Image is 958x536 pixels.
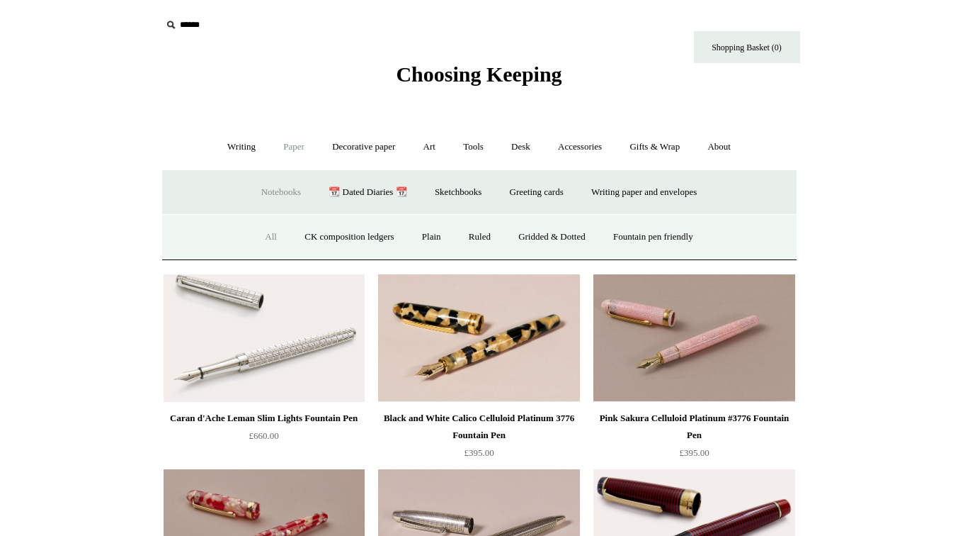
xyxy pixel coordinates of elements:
[593,274,794,402] img: Pink Sakura Celluloid Platinum #3776 Fountain Pen
[396,74,561,84] a: Choosing Keeping
[167,410,361,427] div: Caran d'Ache Leman Slim Lights Fountain Pen
[409,218,454,256] a: Plain
[316,174,419,211] a: 📆 Dated Diaries 📆
[464,447,494,458] span: £395.00
[270,128,317,166] a: Paper
[396,62,561,86] span: Choosing Keeping
[382,410,576,444] div: Black and White Calico Celluloid Platinum 3776 Fountain Pen
[378,274,579,402] img: Black and White Calico Celluloid Platinum 3776 Fountain Pen
[249,430,278,441] span: £660.00
[506,218,598,256] a: Gridded & Dotted
[694,31,800,63] a: Shopping Basket (0)
[252,218,290,256] a: All
[411,128,448,166] a: Art
[593,274,794,402] a: Pink Sakura Celluloid Platinum #3776 Fountain Pen Pink Sakura Celluloid Platinum #3776 Fountain Pen
[498,128,543,166] a: Desk
[695,128,743,166] a: About
[597,410,791,444] div: Pink Sakura Celluloid Platinum #3776 Fountain Pen
[456,218,503,256] a: Ruled
[164,410,365,468] a: Caran d'Ache Leman Slim Lights Fountain Pen £660.00
[164,274,365,402] a: Caran d'Ache Leman Slim Lights Fountain Pen Caran d'Ache Leman Slim Lights Fountain Pen
[215,128,268,166] a: Writing
[450,128,496,166] a: Tools
[292,218,406,256] a: CK composition ledgers
[164,274,365,402] img: Caran d'Ache Leman Slim Lights Fountain Pen
[378,274,579,402] a: Black and White Calico Celluloid Platinum 3776 Fountain Pen Black and White Calico Celluloid Plat...
[593,410,794,468] a: Pink Sakura Celluloid Platinum #3776 Fountain Pen £395.00
[249,174,314,211] a: Notebooks
[319,128,408,166] a: Decorative paper
[545,128,615,166] a: Accessories
[378,410,579,468] a: Black and White Calico Celluloid Platinum 3776 Fountain Pen £395.00
[617,128,692,166] a: Gifts & Wrap
[422,174,494,211] a: Sketchbooks
[679,447,709,458] span: £395.00
[497,174,576,211] a: Greeting cards
[578,174,709,211] a: Writing paper and envelopes
[600,218,706,256] a: Fountain pen friendly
